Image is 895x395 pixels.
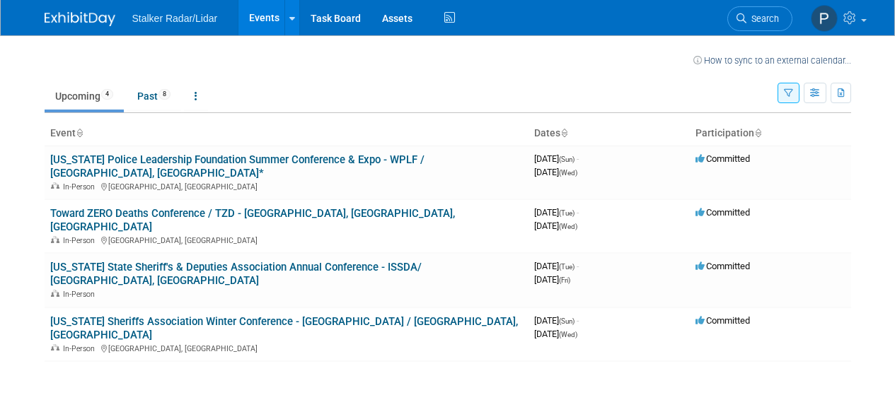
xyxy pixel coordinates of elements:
[50,315,518,341] a: [US_STATE] Sheriffs Association Winter Conference - [GEOGRAPHIC_DATA] / [GEOGRAPHIC_DATA], [GEOGR...
[63,344,99,353] span: In-Person
[534,153,579,164] span: [DATE]
[63,182,99,191] span: In-Person
[559,155,574,163] span: (Sun)
[45,122,529,146] th: Event
[695,207,750,218] span: Committed
[690,122,851,146] th: Participation
[534,329,577,339] span: [DATE]
[50,153,425,179] a: [US_STATE] Police Leadership Foundation Summer Conference & Expo - WPLF / [GEOGRAPHIC_DATA], [GEO...
[127,83,181,110] a: Past8
[559,223,577,230] span: (Wed)
[50,234,523,245] div: [GEOGRAPHIC_DATA], [GEOGRAPHIC_DATA]
[559,317,574,325] span: (Sun)
[811,5,838,32] img: Peter Bauer
[158,89,171,100] span: 8
[51,344,59,351] img: In-Person Event
[534,274,570,285] span: [DATE]
[63,290,99,299] span: In-Person
[695,261,750,271] span: Committed
[50,180,523,191] div: [GEOGRAPHIC_DATA], [GEOGRAPHIC_DATA]
[695,315,750,326] span: Committed
[534,167,577,177] span: [DATE]
[50,207,455,233] a: Toward ZERO Deaths Conference / TZD - [GEOGRAPHIC_DATA], [GEOGRAPHIC_DATA], [GEOGRAPHIC_DATA]
[50,342,523,353] div: [GEOGRAPHIC_DATA], [GEOGRAPHIC_DATA]
[63,236,99,245] span: In-Person
[577,207,579,218] span: -
[577,261,579,271] span: -
[529,122,690,146] th: Dates
[534,261,579,271] span: [DATE]
[746,13,779,24] span: Search
[45,12,115,26] img: ExhibitDay
[559,169,577,177] span: (Wed)
[534,207,579,218] span: [DATE]
[754,127,761,138] a: Sort by Participation Type
[50,261,422,287] a: [US_STATE] State Sheriff's & Deputies Association Annual Conference - ISSDA/ [GEOGRAPHIC_DATA], [...
[45,83,124,110] a: Upcoming4
[559,263,574,271] span: (Tue)
[101,89,113,100] span: 4
[51,236,59,243] img: In-Person Event
[559,276,570,284] span: (Fri)
[693,55,851,66] a: How to sync to an external calendar...
[51,182,59,189] img: In-Person Event
[51,290,59,297] img: In-Person Event
[132,13,218,24] span: Stalker Radar/Lidar
[577,315,579,326] span: -
[534,220,577,231] span: [DATE]
[559,331,577,338] span: (Wed)
[727,6,792,31] a: Search
[560,127,567,138] a: Sort by Start Date
[534,315,579,326] span: [DATE]
[577,153,579,164] span: -
[695,153,750,164] span: Committed
[559,209,574,217] span: (Tue)
[76,127,83,138] a: Sort by Event Name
